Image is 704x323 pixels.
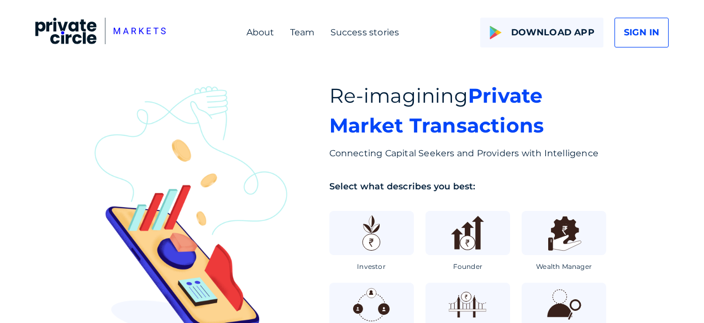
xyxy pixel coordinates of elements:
[511,26,595,39] span: DOWNLOAD APP
[489,26,502,39] img: logo
[330,26,400,39] div: Success stories
[453,262,482,272] div: Founder
[357,262,386,272] div: Investor
[536,262,592,272] div: Wealth Manager
[544,213,585,253] img: icon
[35,18,166,47] a: logo
[329,83,544,137] strong: Private Market Transactions
[35,18,166,44] img: logo
[329,81,613,140] div: Re-imagining
[624,26,659,39] span: SIGN IN
[290,26,315,39] div: Team
[246,26,275,39] div: About
[351,213,392,253] img: icon
[329,147,613,160] div: Connecting Capital Seekers and Providers with Intelligence
[329,180,613,193] div: Select what describes you best:
[447,213,488,253] img: icon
